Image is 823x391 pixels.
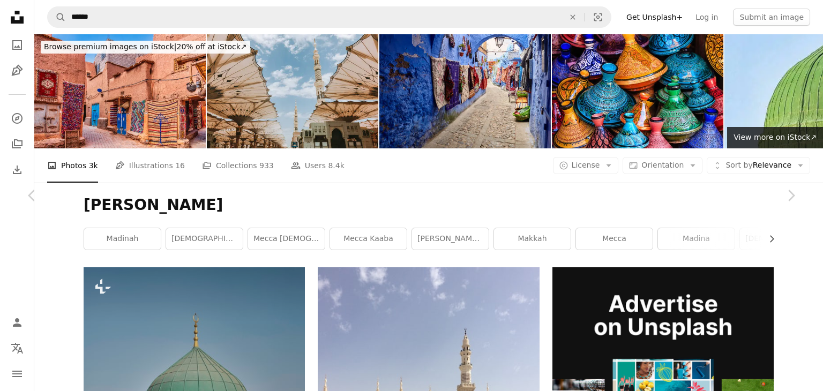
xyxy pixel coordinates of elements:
a: Collections [6,133,28,155]
a: Next [759,144,823,247]
button: License [553,157,619,174]
a: mecca [DEMOGRAPHIC_DATA] [248,228,325,250]
button: Language [6,337,28,359]
span: 933 [259,160,274,171]
a: Get Unsplash+ [620,9,689,26]
img: Street with handmade Maroccan rugs in Chefchaouen, Morocco [379,34,551,148]
a: madinah [84,228,161,250]
span: Sort by [725,161,752,169]
a: Log in / Sign up [6,312,28,333]
a: [DEMOGRAPHIC_DATA] [740,228,817,250]
a: Collections 933 [202,148,274,183]
h1: [PERSON_NAME] [84,195,774,215]
span: View more on iStock ↗ [734,133,817,141]
span: Orientation [641,161,684,169]
img: Handmade carpets and rugs in Morocco [34,34,206,148]
span: 20% off at iStock ↗ [44,42,247,51]
a: Explore [6,108,28,129]
a: Browse premium images on iStock|20% off at iStock↗ [34,34,257,60]
img: Colorful Maroccan tajine pots at a souk in Marrakech [552,34,723,148]
button: Sort byRelevance [707,157,810,174]
a: Illustrations [6,60,28,81]
span: 16 [175,160,185,171]
button: Menu [6,363,28,385]
a: Log in [689,9,724,26]
a: mecca kaaba [330,228,407,250]
a: View more on iStock↗ [727,127,823,148]
a: Users 8.4k [291,148,345,183]
a: Photos [6,34,28,56]
a: madina [658,228,735,250]
button: Visual search [585,7,611,27]
a: [DEMOGRAPHIC_DATA][GEOGRAPHIC_DATA] [166,228,243,250]
button: Submit an image [733,9,810,26]
a: mecca [576,228,653,250]
a: [PERSON_NAME] [GEOGRAPHIC_DATA] [412,228,489,250]
span: Browse premium images on iStock | [44,42,176,51]
form: Find visuals sitewide [47,6,611,28]
span: Relevance [725,160,791,171]
button: Clear [561,7,585,27]
span: License [572,161,600,169]
button: Orientation [623,157,702,174]
a: Illustrations 16 [115,148,185,183]
span: 8.4k [328,160,344,171]
button: Search Unsplash [48,7,66,27]
a: makkah [494,228,571,250]
img: Umbrella Canopies Open At Nabawi Masjid Medina With Blue Beautiful Sky And Tower Masjid On The Ba... [207,34,378,148]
